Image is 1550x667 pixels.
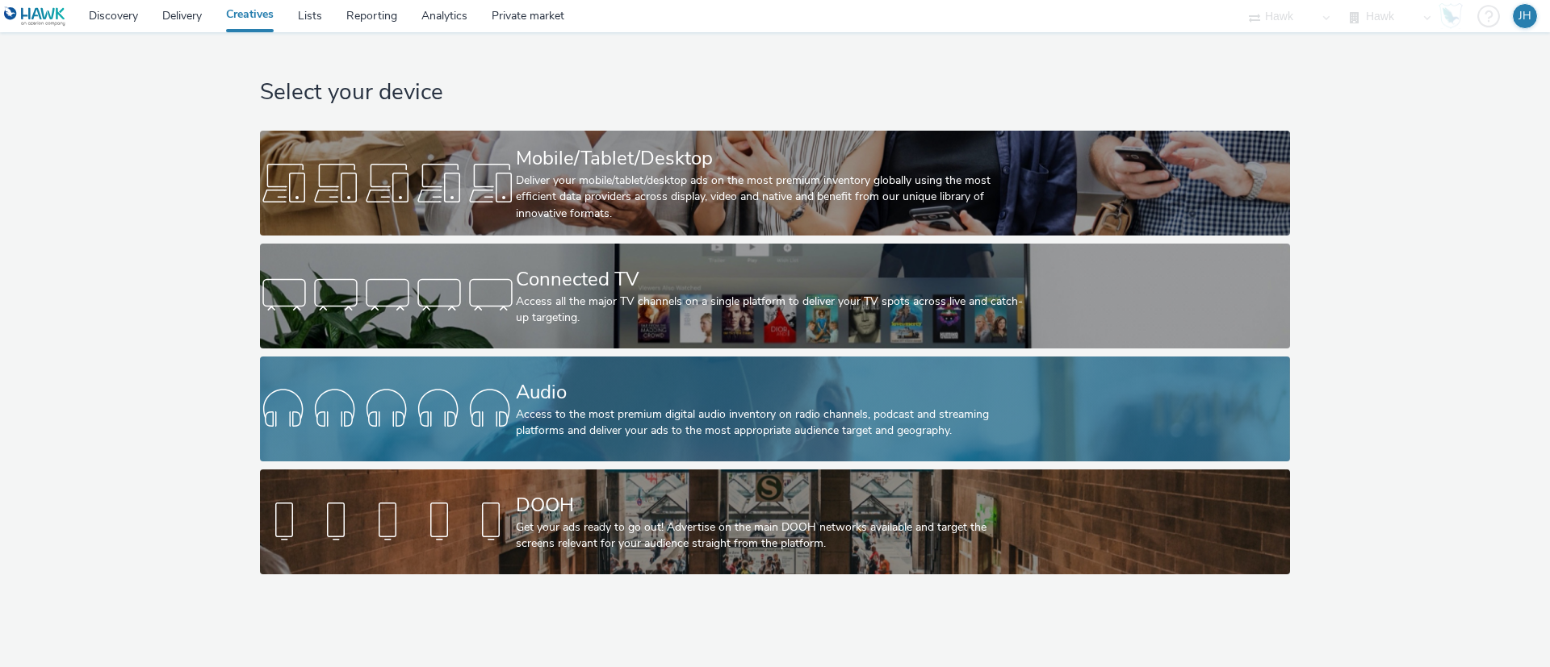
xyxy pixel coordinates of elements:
[516,144,1028,173] div: Mobile/Tablet/Desktop
[516,519,1028,552] div: Get your ads ready to go out! Advertise on the main DOOH networks available and target the screen...
[260,77,1289,108] h1: Select your device
[516,173,1028,222] div: Deliver your mobile/tablet/desktop ads on the most premium inventory globally using the most effi...
[1439,3,1463,29] img: Hawk Academy
[260,131,1289,236] a: Mobile/Tablet/DesktopDeliver your mobile/tablet/desktop ads on the most premium inventory globall...
[260,244,1289,348] a: Connected TVAccess all the major TV channels on a single platform to deliver your TV spots across...
[260,356,1289,461] a: AudioAccess to the most premium digital audio inventory on radio channels, podcast and streaming ...
[516,294,1028,327] div: Access all the major TV channels on a single platform to deliver your TV spots across live and ca...
[1519,4,1531,28] div: JH
[516,406,1028,440] div: Access to the most premium digital audio inventory on radio channels, podcast and streaming platf...
[260,469,1289,574] a: DOOHGet your ads ready to go out! Advertise on the main DOOH networks available and target the sc...
[516,378,1028,406] div: Audio
[1439,3,1469,29] a: Hawk Academy
[516,265,1028,294] div: Connected TV
[516,491,1028,519] div: DOOH
[4,6,66,27] img: undefined Logo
